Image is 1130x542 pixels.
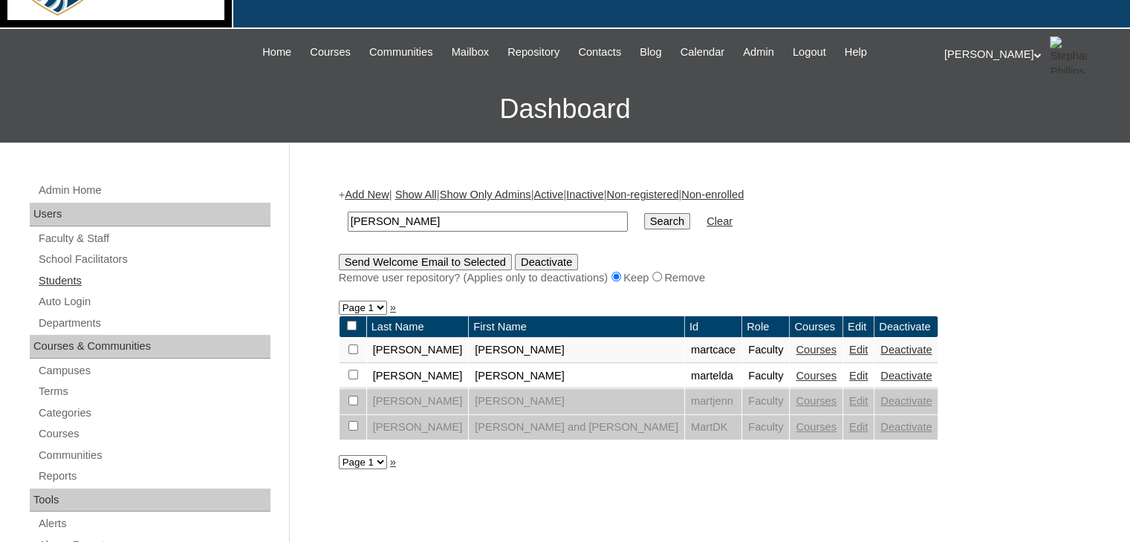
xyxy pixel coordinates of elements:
a: Help [837,44,874,61]
span: Logout [793,44,826,61]
td: Courses [790,316,842,338]
span: Blog [640,44,661,61]
a: Active [533,189,563,200]
span: Admin [743,44,774,61]
input: Search [348,212,628,232]
a: Clear [707,215,733,227]
img: Stephanie Phillips [1050,36,1087,74]
a: Auto Login [37,293,270,311]
a: Categories [37,404,270,422]
a: Faculty & Staff [37,229,270,248]
td: [PERSON_NAME] and [PERSON_NAME] [469,415,684,440]
div: [PERSON_NAME] [944,36,1115,74]
td: [PERSON_NAME] [367,364,469,389]
a: Courses [796,421,837,433]
div: Users [30,203,270,226]
td: Faculty [742,364,789,389]
a: Add New [345,189,389,200]
td: Id [685,316,741,338]
a: School Facilitators [37,250,270,269]
div: Remove user repository? (Applies only to deactivations) Keep Remove [339,270,1074,286]
td: [PERSON_NAME] [367,338,469,363]
a: Deactivate [880,395,932,407]
div: + | | | | | | [339,187,1074,285]
td: Last Name [367,316,469,338]
span: Help [845,44,867,61]
td: [PERSON_NAME] [367,389,469,414]
a: Non-registered [606,189,678,200]
td: Role [742,316,789,338]
a: Departments [37,314,270,333]
a: Courses [302,44,358,61]
div: Tools [30,489,270,512]
span: Courses [310,44,351,61]
a: Courses [37,425,270,443]
td: martjenn [685,389,741,414]
td: [PERSON_NAME] [469,338,684,363]
td: Faculty [742,389,789,414]
a: Deactivate [880,421,932,433]
td: martcace [685,338,741,363]
a: Calendar [673,44,732,61]
span: Calendar [681,44,724,61]
td: Edit [843,316,874,338]
td: [PERSON_NAME] [367,415,469,440]
a: Deactivate [880,344,932,356]
td: Faculty [742,415,789,440]
a: Inactive [566,189,604,200]
a: Mailbox [444,44,497,61]
a: Terms [37,382,270,401]
a: Reports [37,467,270,486]
a: Repository [500,44,567,61]
span: Communities [369,44,433,61]
span: Mailbox [452,44,490,61]
a: Students [37,272,270,290]
a: » [390,301,396,313]
h3: Dashboard [7,76,1123,143]
a: Alerts [37,515,270,533]
input: Deactivate [515,254,578,270]
a: Blog [632,44,669,61]
a: Deactivate [880,370,932,382]
a: Edit [849,344,868,356]
a: Campuses [37,362,270,380]
td: [PERSON_NAME] [469,389,684,414]
a: Edit [849,395,868,407]
span: Home [262,44,291,61]
a: Communities [362,44,441,61]
a: » [390,456,396,468]
a: Edit [849,370,868,382]
a: Non-enrolled [681,189,744,200]
td: First Name [469,316,684,338]
input: Send Welcome Email to Selected [339,254,512,270]
a: Courses [796,344,837,356]
a: Contacts [571,44,629,61]
input: Search [644,213,690,229]
td: [PERSON_NAME] [469,364,684,389]
a: Logout [785,44,834,61]
a: Admin [736,44,782,61]
a: Show All [395,189,437,200]
a: Admin Home [37,181,270,200]
div: Courses & Communities [30,335,270,359]
a: Home [255,44,299,61]
td: martelda [685,364,741,389]
a: Courses [796,395,837,407]
a: Communities [37,446,270,465]
a: Show Only Admins [440,189,531,200]
span: Repository [507,44,559,61]
a: Edit [849,421,868,433]
td: MartDK [685,415,741,440]
td: Faculty [742,338,789,363]
td: Deactivate [874,316,938,338]
a: Courses [796,370,837,382]
span: Contacts [578,44,621,61]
